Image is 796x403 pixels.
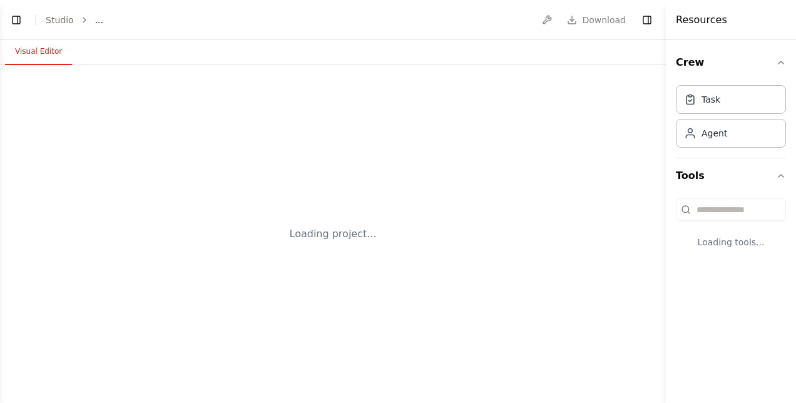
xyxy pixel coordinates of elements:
[676,45,786,80] button: Crew
[46,14,103,26] nav: breadcrumb
[702,93,720,106] div: Task
[676,13,727,28] h4: Resources
[676,226,786,258] div: Loading tools...
[676,193,786,268] div: Tools
[676,80,786,158] div: Crew
[8,11,25,29] button: Show left sidebar
[638,11,656,29] button: Hide right sidebar
[5,39,72,65] button: Visual Editor
[676,158,786,193] button: Tools
[46,15,74,25] a: Studio
[702,127,727,140] div: Agent
[290,227,377,242] div: Loading project...
[95,14,103,26] span: ...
